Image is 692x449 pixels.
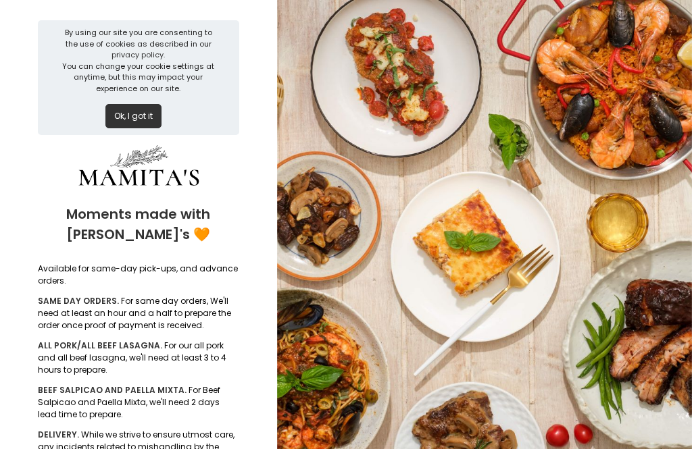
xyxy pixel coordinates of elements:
[38,384,239,421] div: For Beef Salpicao and Paella Mixta, we'll need 2 days lead time to prepare.
[105,104,162,128] button: Ok, I got it
[38,194,239,255] div: Moments made with [PERSON_NAME]'s 🧡
[59,27,218,94] div: By using our site you are consenting to the use of cookies as described in our You can change you...
[38,295,119,307] b: SAME DAY ORDERS.
[38,143,241,194] img: Mamitas PH
[38,429,79,440] b: DELIVERY.
[38,340,162,351] b: ALL PORK/ALL BEEF LASAGNA.
[38,340,239,376] div: For our all pork and all beef lasagna, we'll need at least 3 to 4 hours to prepare.
[38,295,239,332] div: For same day orders, We'll need at least an hour and a half to prepare the order once proof of pa...
[112,49,165,60] a: privacy policy.
[38,384,187,396] b: BEEF SALPICAO AND PAELLA MIXTA.
[38,263,239,287] div: Available for same-day pick-ups, and advance orders.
